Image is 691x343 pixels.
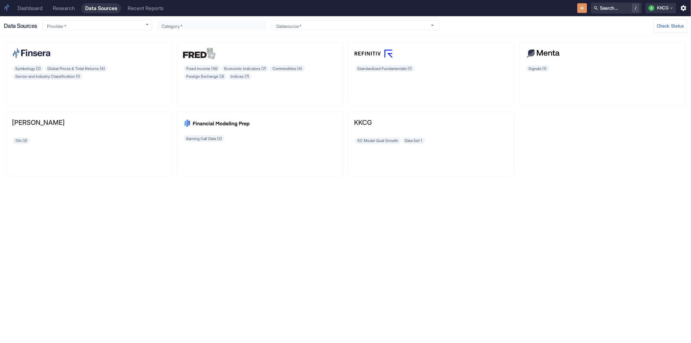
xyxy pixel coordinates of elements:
a: [PERSON_NAME]10k (3) [6,112,172,176]
h6: Data Sources [4,22,37,30]
a: Symbology (2)Global Prices & Total Returns (4)Sector and Industry Classification (1) [6,41,172,106]
a: Standardized Fundamentals (1) [348,41,514,106]
a: Earning Call Data (2) [177,112,343,176]
p: [PERSON_NAME] [12,118,166,128]
button: New Resource [577,3,587,13]
button: Open [428,21,437,30]
div: Dashboard [17,5,42,11]
a: Research [49,3,79,13]
a: Signals (1) [519,41,685,106]
img: fmp.png [183,118,253,129]
button: Check Status [653,19,687,33]
div: Recent Reports [128,5,164,11]
div: Data Sources [85,5,117,11]
img: menta.png [525,48,561,59]
a: Dashboard [14,3,46,13]
div: Research [53,5,75,11]
button: AKKCG [646,3,676,13]
button: Search.../ [591,3,642,14]
img: refinitiv.png [354,48,394,59]
p: KKCG [354,118,508,128]
a: KKCGSC Model Qual GrowthData Set 1 [348,112,514,176]
a: Recent Reports [124,3,167,13]
div: A [649,5,654,11]
a: Fixed Income (16)Economic Indicators (7)Commodities (4)Foreign Exchange (3)Indices (7) [177,41,343,106]
img: finsera.png [12,48,51,59]
a: Data Sources [81,3,121,13]
img: fred.png [183,48,215,59]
